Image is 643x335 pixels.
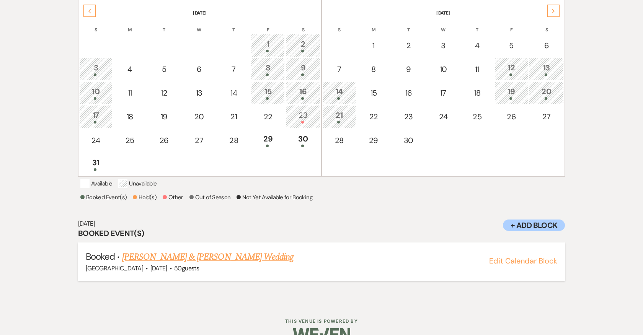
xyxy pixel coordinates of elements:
[221,87,246,99] div: 14
[122,250,294,264] a: [PERSON_NAME] & [PERSON_NAME] Wedding
[290,62,316,76] div: 9
[147,17,181,33] th: T
[357,17,391,33] th: M
[286,17,320,33] th: S
[255,86,281,100] div: 15
[113,17,147,33] th: M
[494,17,529,33] th: F
[290,86,316,100] div: 16
[78,228,565,239] h3: Booked Event(s)
[80,179,112,188] p: Available
[217,17,250,33] th: T
[79,17,113,33] th: S
[255,111,281,122] div: 22
[327,86,352,100] div: 14
[83,86,108,100] div: 10
[431,87,456,99] div: 17
[237,193,312,202] p: Not Yet Available for Booking
[465,87,490,99] div: 18
[529,17,564,33] th: S
[290,133,316,147] div: 30
[460,17,494,33] th: T
[189,193,231,202] p: Out of Season
[118,111,142,122] div: 18
[118,135,142,146] div: 25
[80,193,127,202] p: Booked Event(s)
[327,135,352,146] div: 28
[290,38,316,52] div: 2
[86,264,143,272] span: [GEOGRAPHIC_DATA]
[78,220,565,228] h6: [DATE]
[431,40,456,51] div: 3
[503,220,565,231] button: + Add Block
[221,111,246,122] div: 21
[431,111,456,122] div: 24
[118,87,142,99] div: 11
[221,135,246,146] div: 28
[465,111,490,122] div: 25
[323,17,356,33] th: S
[186,87,212,99] div: 13
[361,87,387,99] div: 15
[255,133,281,147] div: 29
[499,111,524,122] div: 26
[361,135,387,146] div: 29
[327,109,352,124] div: 21
[391,17,426,33] th: T
[83,135,108,146] div: 24
[186,111,212,122] div: 20
[83,62,108,76] div: 3
[163,193,183,202] p: Other
[499,40,524,51] div: 5
[395,40,421,51] div: 2
[118,179,157,188] p: Unavailable
[151,111,177,122] div: 19
[133,193,157,202] p: Hold(s)
[323,0,564,16] th: [DATE]
[151,87,177,99] div: 12
[533,62,560,76] div: 13
[465,63,490,75] div: 11
[182,17,216,33] th: W
[221,63,246,75] div: 7
[251,17,285,33] th: F
[499,62,524,76] div: 12
[431,63,456,75] div: 10
[361,111,387,122] div: 22
[361,63,387,75] div: 8
[86,250,115,262] span: Booked
[533,40,560,51] div: 6
[465,40,490,51] div: 4
[150,264,167,272] span: [DATE]
[395,135,421,146] div: 30
[79,0,320,16] th: [DATE]
[290,109,316,124] div: 23
[83,157,108,171] div: 31
[83,109,108,124] div: 17
[427,17,460,33] th: W
[489,257,557,265] button: Edit Calendar Block
[151,63,177,75] div: 5
[255,38,281,52] div: 1
[395,63,421,75] div: 9
[118,63,142,75] div: 4
[255,62,281,76] div: 8
[499,86,524,100] div: 19
[174,264,199,272] span: 50 guests
[327,63,352,75] div: 7
[533,86,560,100] div: 20
[395,87,421,99] div: 16
[151,135,177,146] div: 26
[186,63,212,75] div: 6
[361,40,387,51] div: 1
[186,135,212,146] div: 27
[533,111,560,122] div: 27
[395,111,421,122] div: 23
